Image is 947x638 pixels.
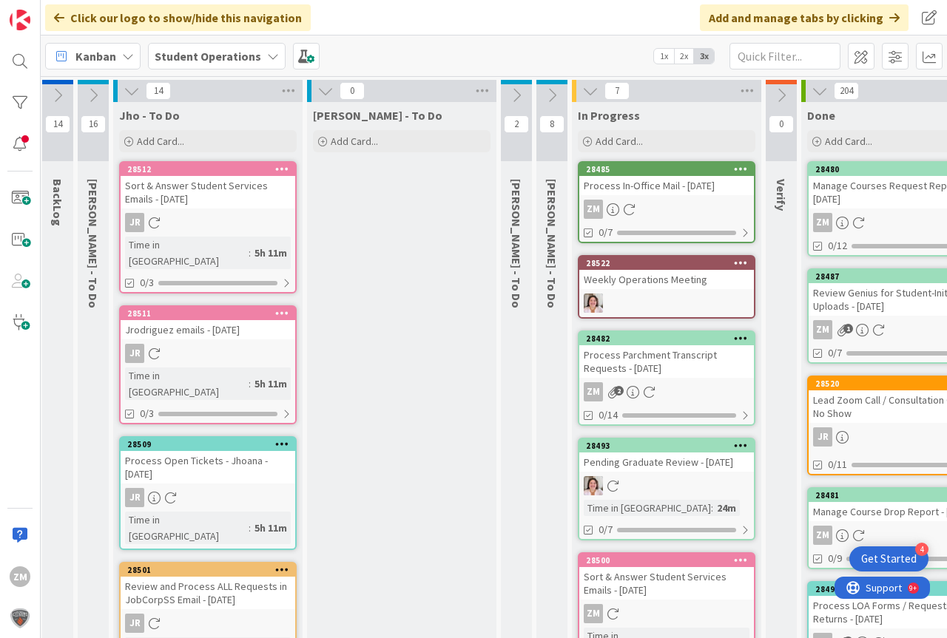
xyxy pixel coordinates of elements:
[313,108,442,123] span: Zaida - To Do
[774,179,789,211] span: Verify
[813,213,832,232] div: ZM
[828,238,847,254] span: 0/12
[579,176,754,195] div: Process In-Office Mail - [DATE]
[121,451,295,483] div: Process Open Tickets - Jhoana - [DATE]
[579,293,754,313] div: EW
[586,333,754,344] div: 28482
[121,563,295,609] div: 28501Review and Process ALL Requests in JobCorpSS Email - [DATE]
[121,563,295,577] div: 28501
[586,555,754,566] div: 28500
[861,552,917,566] div: Get Started
[711,500,713,516] span: :
[121,163,295,176] div: 28512
[504,115,529,133] span: 2
[125,344,144,363] div: JR
[121,438,295,451] div: 28509
[579,554,754,567] div: 28500
[579,163,754,176] div: 28485
[121,438,295,483] div: 28509Process Open Tickets - Jhoana - [DATE]
[807,108,835,123] span: Done
[127,308,295,319] div: 28511
[578,438,755,540] a: 28493Pending Graduate Review - [DATE]EWTime in [GEOGRAPHIC_DATA]:24m0/7
[713,500,740,516] div: 24m
[579,476,754,495] div: EW
[509,179,524,308] span: Eric - To Do
[331,135,378,148] span: Add Card...
[599,225,613,240] span: 0/7
[125,367,249,400] div: Time in [GEOGRAPHIC_DATA]
[729,43,840,69] input: Quick Filter...
[155,49,261,64] b: Student Operations
[121,176,295,208] div: Sort & Answer Student Services Emails - [DATE]
[140,406,154,421] span: 0/3
[121,163,295,208] div: 28512Sort & Answer Student Services Emails - [DATE]
[586,258,754,268] div: 28522
[579,332,754,378] div: 28482Process Parchment Transcript Requests - [DATE]
[121,344,295,363] div: JR
[119,108,180,123] span: Jho - To Do
[769,115,794,133] span: 0
[584,382,603,401] div: ZM
[121,614,295,633] div: JR
[127,565,295,575] div: 28501
[251,245,291,261] div: 5h 11m
[251,520,291,536] div: 5h 11m
[584,476,603,495] img: EW
[119,436,297,550] a: 28509Process Open Tickets - Jhoana - [DATE]JRTime in [GEOGRAPHIC_DATA]:5h 11m
[849,546,929,571] div: Open Get Started checklist, remaining modules: 4
[249,245,251,261] span: :
[596,135,643,148] span: Add Card...
[813,320,832,339] div: ZM
[584,604,603,623] div: ZM
[614,386,624,396] span: 2
[75,6,82,18] div: 9+
[579,382,754,401] div: ZM
[579,257,754,270] div: 28522
[125,488,144,507] div: JR
[584,293,603,313] img: EW
[119,305,297,424] a: 28511Jrodriguez emails - [DATE]JRTime in [GEOGRAPHIC_DATA]:5h 11m0/3
[137,135,184,148] span: Add Card...
[654,49,674,64] span: 1x
[828,457,847,472] span: 0/11
[584,500,711,516] div: Time in [GEOGRAPHIC_DATA]
[86,179,101,308] span: Emilie - To Do
[828,551,842,566] span: 0/9
[579,200,754,219] div: ZM
[45,4,311,31] div: Click our logo to show/hide this navigation
[579,332,754,345] div: 28482
[828,345,842,361] span: 0/7
[674,49,694,64] span: 2x
[599,407,618,423] span: 0/14
[579,567,754,600] div: Sort & Answer Student Services Emails - [DATE]
[10,10,30,30] img: Visit kanbanzone.com
[599,522,613,537] span: 0/7
[10,608,30,628] img: avatar
[579,257,754,289] div: 28522Weekly Operations Meeting
[604,82,630,100] span: 7
[125,213,144,232] div: JR
[121,307,295,320] div: 28511
[578,108,640,123] span: In Progress
[75,47,116,65] span: Kanban
[700,4,909,31] div: Add and manage tabs by clicking
[249,520,251,536] span: :
[539,115,565,133] span: 8
[694,49,714,64] span: 3x
[843,324,853,333] span: 1
[121,307,295,339] div: 28511Jrodriguez emails - [DATE]
[146,82,171,100] span: 14
[81,115,106,133] span: 16
[579,452,754,472] div: Pending Graduate Review - [DATE]
[579,439,754,472] div: 28493Pending Graduate Review - [DATE]
[10,566,30,587] div: ZM
[31,2,67,20] span: Support
[584,200,603,219] div: ZM
[45,115,70,133] span: 14
[127,439,295,449] div: 28509
[579,439,754,452] div: 28493
[825,135,872,148] span: Add Card...
[140,275,154,291] span: 0/3
[578,330,755,426] a: 28482Process Parchment Transcript Requests - [DATE]ZM0/14
[249,376,251,392] span: :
